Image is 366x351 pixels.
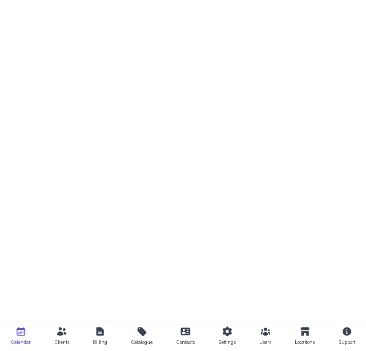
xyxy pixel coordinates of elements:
[338,337,355,347] div: Support
[259,337,271,347] div: Users
[176,337,195,347] div: Contacts
[93,337,107,347] div: Billing
[295,337,315,347] div: Locations
[218,337,236,347] div: Settings
[54,337,69,347] div: Clients
[131,337,153,347] div: Catalogue
[11,337,31,347] div: Calendar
